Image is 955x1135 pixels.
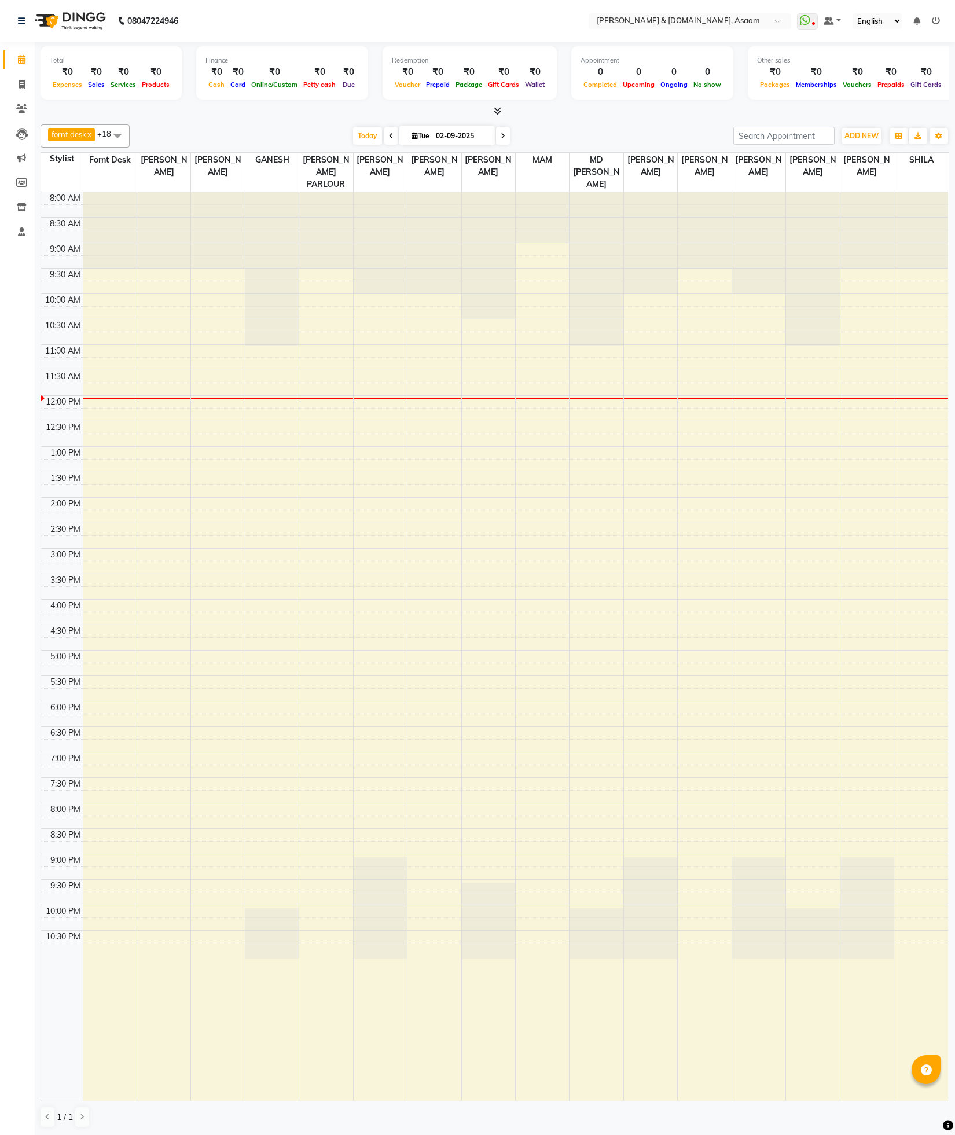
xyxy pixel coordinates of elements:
input: Search Appointment [733,127,835,145]
div: 10:00 PM [43,905,83,917]
div: 8:30 PM [48,829,83,841]
div: Total [50,56,172,65]
div: 0 [658,65,690,79]
a: x [86,130,91,139]
div: 2:00 PM [48,498,83,510]
div: ₹0 [85,65,108,79]
div: ₹0 [423,65,453,79]
span: Gift Cards [908,80,945,89]
span: 1 / 1 [57,1111,73,1123]
div: 10:30 AM [43,319,83,332]
span: Services [108,80,139,89]
div: 1:30 PM [48,472,83,484]
span: Upcoming [620,80,658,89]
div: 3:00 PM [48,549,83,561]
div: 3:30 PM [48,574,83,586]
div: ₹0 [485,65,522,79]
div: 7:30 PM [48,778,83,790]
span: Memberships [793,80,840,89]
div: ₹0 [757,65,793,79]
span: GANESH [245,153,299,167]
span: Prepaids [875,80,908,89]
div: ₹0 [248,65,300,79]
div: ₹0 [50,65,85,79]
span: fornt desk [83,153,137,167]
span: Petty cash [300,80,339,89]
div: ₹0 [793,65,840,79]
div: 7:00 PM [48,752,83,765]
span: Ongoing [658,80,690,89]
span: Sales [85,80,108,89]
div: 9:30 AM [47,269,83,281]
span: Voucher [392,80,423,89]
div: 11:00 AM [43,345,83,357]
div: 9:00 PM [48,854,83,866]
div: 12:30 PM [43,421,83,434]
div: 5:30 PM [48,676,83,688]
span: Completed [581,80,620,89]
div: ₹0 [300,65,339,79]
div: Appointment [581,56,724,65]
div: ₹0 [339,65,359,79]
span: Gift Cards [485,80,522,89]
div: ₹0 [392,65,423,79]
span: Due [340,80,358,89]
b: 08047224946 [127,5,178,37]
div: 9:30 PM [48,880,83,892]
button: ADD NEW [842,128,881,144]
span: ADD NEW [844,131,879,140]
div: Finance [205,56,359,65]
div: ₹0 [453,65,485,79]
div: 10:30 PM [43,931,83,943]
span: [PERSON_NAME] PARLOUR [299,153,352,192]
span: Packages [757,80,793,89]
div: ₹0 [522,65,548,79]
div: 9:00 AM [47,243,83,255]
div: ₹0 [840,65,875,79]
span: MD [PERSON_NAME] [570,153,623,192]
span: Today [353,127,382,145]
div: 0 [620,65,658,79]
span: Prepaid [423,80,453,89]
span: fornt desk [52,130,86,139]
span: [PERSON_NAME] [407,153,461,179]
span: Vouchers [840,80,875,89]
span: [PERSON_NAME] [732,153,785,179]
div: 4:00 PM [48,600,83,612]
span: [PERSON_NAME] [840,153,894,179]
input: 2025-09-02 [432,127,490,145]
div: ₹0 [205,65,227,79]
div: 10:00 AM [43,294,83,306]
span: No show [690,80,724,89]
span: [PERSON_NAME] [462,153,515,179]
div: 8:00 AM [47,192,83,204]
span: Card [227,80,248,89]
span: +18 [97,129,120,138]
div: 6:30 PM [48,727,83,739]
div: 5:00 PM [48,651,83,663]
div: 0 [581,65,620,79]
span: [PERSON_NAME] [137,153,190,179]
div: 6:00 PM [48,701,83,714]
div: 8:30 AM [47,218,83,230]
img: logo [30,5,109,37]
span: Products [139,80,172,89]
span: [PERSON_NAME] [191,153,244,179]
div: 2:30 PM [48,523,83,535]
div: 12:00 PM [43,396,83,408]
span: MAM [516,153,569,167]
span: Online/Custom [248,80,300,89]
span: [PERSON_NAME] [354,153,407,179]
div: Other sales [757,56,945,65]
div: ₹0 [875,65,908,79]
div: Stylist [41,153,83,165]
span: [PERSON_NAME] [624,153,677,179]
span: Expenses [50,80,85,89]
span: [PERSON_NAME] [786,153,839,179]
span: Wallet [522,80,548,89]
div: 11:30 AM [43,370,83,383]
div: 4:30 PM [48,625,83,637]
div: ₹0 [908,65,945,79]
div: ₹0 [108,65,139,79]
span: Package [453,80,485,89]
